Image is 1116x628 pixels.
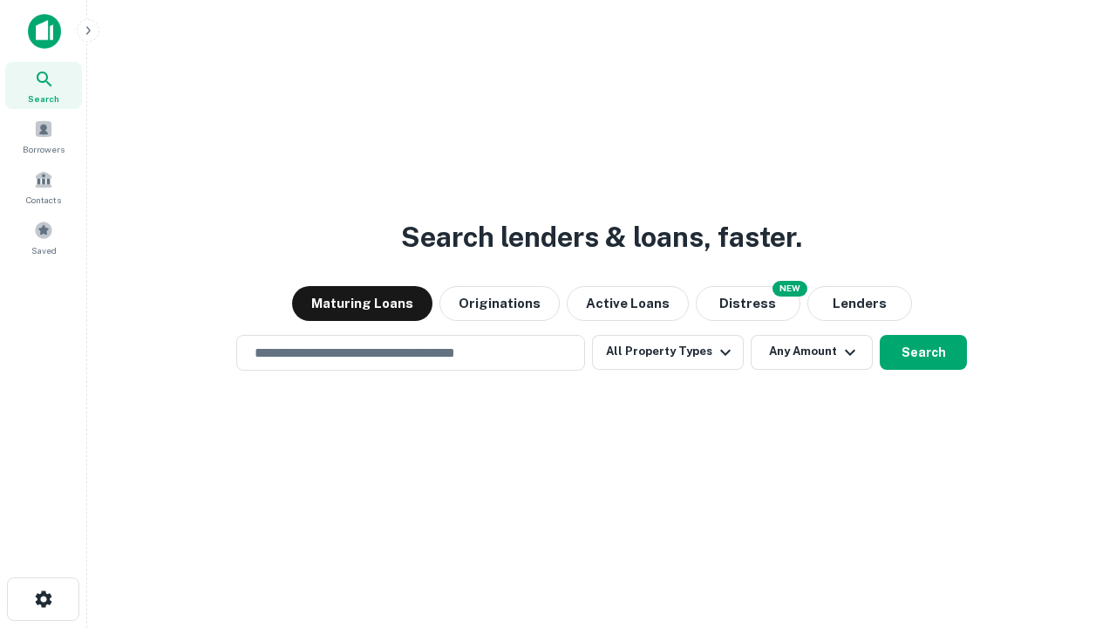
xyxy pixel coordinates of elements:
iframe: Chat Widget [1029,488,1116,572]
a: Contacts [5,163,82,210]
button: Maturing Loans [292,286,432,321]
button: Any Amount [751,335,873,370]
a: Saved [5,214,82,261]
span: Contacts [26,193,61,207]
button: All Property Types [592,335,744,370]
span: Saved [31,243,57,257]
a: Search [5,62,82,109]
button: Active Loans [567,286,689,321]
button: Search [880,335,967,370]
button: Search distressed loans with lien and other non-mortgage details. [696,286,800,321]
button: Lenders [807,286,912,321]
h3: Search lenders & loans, faster. [401,216,802,258]
img: capitalize-icon.png [28,14,61,49]
span: Borrowers [23,142,65,156]
div: NEW [772,281,807,297]
a: Borrowers [5,113,82,160]
span: Search [28,92,59,106]
button: Originations [439,286,560,321]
